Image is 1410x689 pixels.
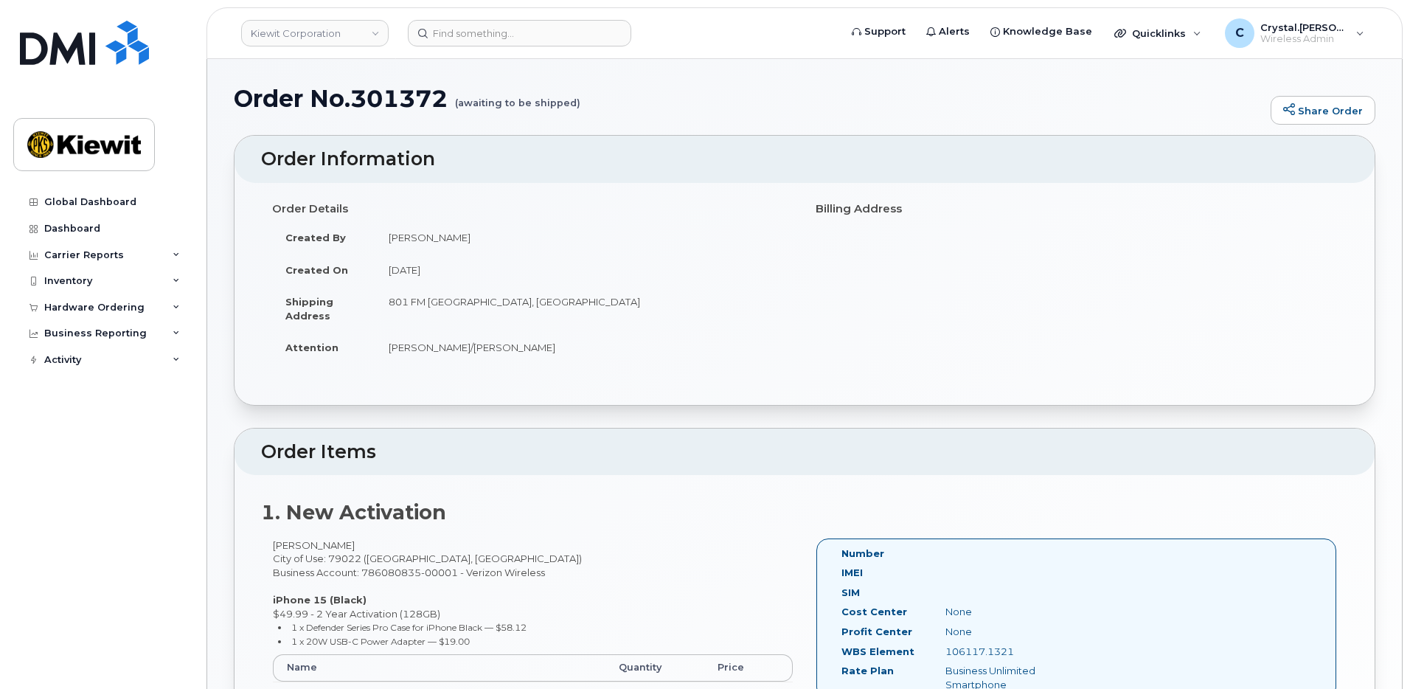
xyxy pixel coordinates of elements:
[841,547,884,561] label: Number
[375,221,793,254] td: [PERSON_NAME]
[704,654,793,681] th: Price
[261,500,446,524] strong: 1. New Activation
[455,86,580,108] small: (awaiting to be shipped)
[816,203,1337,215] h4: Billing Address
[375,285,793,331] td: 801 FM [GEOGRAPHIC_DATA], [GEOGRAPHIC_DATA]
[841,586,860,600] label: SIM
[285,264,348,276] strong: Created On
[841,605,907,619] label: Cost Center
[261,149,1348,170] h2: Order Information
[273,654,605,681] th: Name
[841,664,894,678] label: Rate Plan
[234,86,1263,111] h1: Order No.301372
[934,605,1080,619] div: None
[285,342,338,353] strong: Attention
[375,254,793,286] td: [DATE]
[934,625,1080,639] div: None
[291,636,470,647] small: 1 x 20W USB-C Power Adapter — $19.00
[291,622,527,633] small: 1 x Defender Series Pro Case for iPhone Black — $58.12
[841,645,914,659] label: WBS Element
[272,203,793,215] h4: Order Details
[261,442,1348,463] h2: Order Items
[375,331,793,364] td: [PERSON_NAME]/[PERSON_NAME]
[841,625,912,639] label: Profit Center
[605,654,704,681] th: Quantity
[841,566,863,580] label: IMEI
[1271,96,1375,125] a: Share Order
[285,232,346,243] strong: Created By
[285,296,333,322] strong: Shipping Address
[934,645,1080,659] div: 106117.1321
[273,594,367,606] strong: iPhone 15 (Black)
